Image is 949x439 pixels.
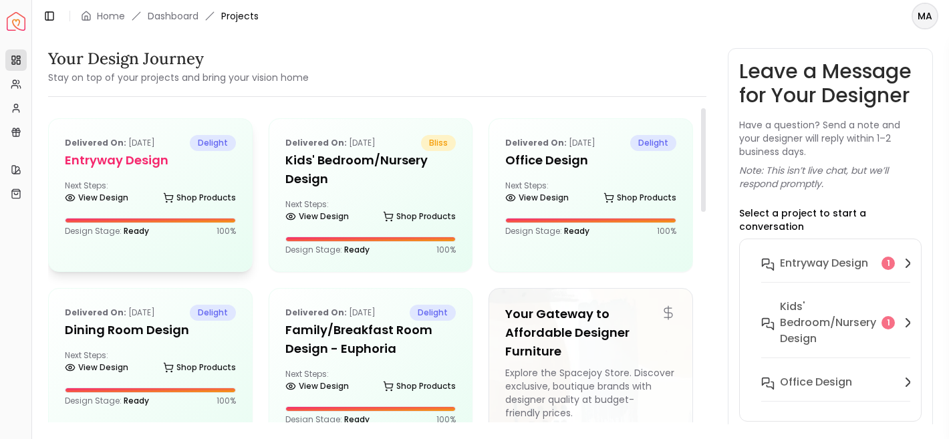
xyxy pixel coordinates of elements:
p: Design Stage: [65,396,149,406]
h6: Office Design [780,374,852,390]
p: 100 % [436,414,456,425]
p: Design Stage: [285,245,370,255]
p: Note: This isn’t live chat, but we’ll respond promptly. [739,164,922,190]
span: Ready [344,414,370,425]
span: Ready [564,225,589,237]
a: Shop Products [163,358,236,377]
small: Stay on top of your projects and bring your vision home [48,71,309,84]
div: 1 [882,257,895,270]
a: View Design [65,188,128,207]
span: delight [630,135,676,151]
h6: Kids' Bedroom/Nursery design [780,299,876,347]
span: delight [190,305,236,321]
div: Next Steps: [65,350,236,377]
a: Dashboard [148,9,198,23]
p: [DATE] [285,305,376,321]
p: 100 % [217,226,236,237]
a: Shop Products [383,207,456,226]
h5: Kids' Bedroom/Nursery design [285,151,456,188]
span: MA [913,4,937,28]
div: Next Steps: [505,180,676,207]
div: Explore the Spacejoy Store. Discover exclusive, boutique brands with designer quality at budget-f... [505,366,676,420]
p: [DATE] [285,135,376,151]
p: 100 % [436,245,456,255]
p: [DATE] [65,305,155,321]
p: [DATE] [505,135,595,151]
a: Spacejoy [7,12,25,31]
div: Next Steps: [285,199,456,226]
p: Design Stage: [505,226,589,237]
h3: Your Design Journey [48,48,309,69]
span: delight [410,305,456,321]
h5: Office Design [505,151,676,170]
h5: Family/Breakfast Room Design - Euphoria [285,321,456,358]
div: Next Steps: [285,369,456,396]
button: MA [912,3,938,29]
button: Kids' Bedroom/Nursery design1 [751,293,927,369]
span: Ready [124,395,149,406]
span: Ready [344,244,370,255]
span: delight [190,135,236,151]
span: bliss [421,135,456,151]
h5: Dining Room Design [65,321,236,339]
a: Shop Products [603,188,676,207]
a: Shop Products [163,188,236,207]
a: View Design [285,207,349,226]
b: Delivered on: [65,307,126,318]
b: Delivered on: [285,137,347,148]
img: Spacejoy Logo [7,12,25,31]
a: View Design [505,188,569,207]
p: [DATE] [65,135,155,151]
span: Projects [221,9,259,23]
button: entryway design1 [751,250,927,293]
p: Design Stage: [65,226,149,237]
nav: breadcrumb [81,9,259,23]
a: View Design [285,377,349,396]
h6: entryway design [780,255,868,271]
h3: Leave a Message for Your Designer [739,59,922,108]
p: Have a question? Send a note and your designer will reply within 1–2 business days. [739,118,922,158]
button: Office Design [751,369,927,412]
h5: Your Gateway to Affordable Designer Furniture [505,305,676,361]
b: Delivered on: [65,137,126,148]
b: Delivered on: [285,307,347,318]
div: Next Steps: [65,180,236,207]
b: Delivered on: [505,137,567,148]
a: Shop Products [383,377,456,396]
span: Ready [124,225,149,237]
p: 100 % [217,396,236,406]
a: View Design [65,358,128,377]
p: Select a project to start a conversation [739,206,922,233]
div: 1 [882,316,895,329]
a: Home [97,9,125,23]
h5: entryway design [65,151,236,170]
p: 100 % [657,226,676,237]
p: Design Stage: [285,414,370,425]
